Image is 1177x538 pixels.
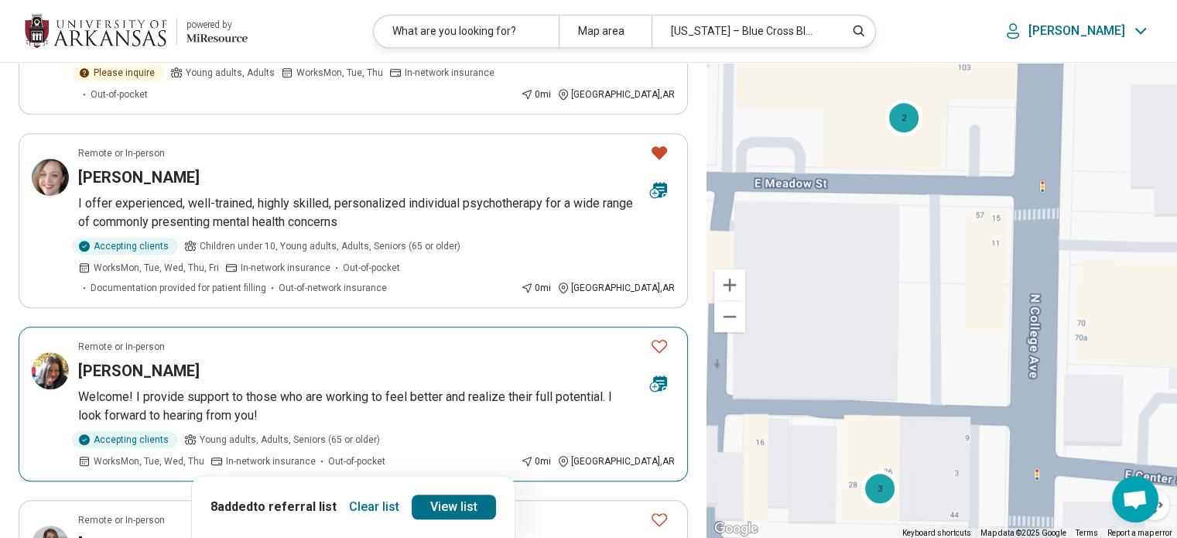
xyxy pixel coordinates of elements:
[1112,476,1158,523] div: Open chat
[521,281,551,295] div: 0 mi
[78,388,675,425] p: Welcome! I provide support to those who are working to feel better and realize their full potenti...
[1107,529,1172,537] a: Report a map error
[714,269,745,300] button: Zoom in
[644,137,675,169] button: Favorite
[200,433,380,447] span: Young adults, Adults, Seniors (65 or older)
[94,454,204,468] span: Works Mon, Tue, Wed, Thu
[557,87,675,101] div: [GEOGRAPHIC_DATA] , AR
[78,146,165,160] p: Remote or In-person
[94,261,219,275] span: Works Mon, Tue, Wed, Thu, Fri
[521,87,551,101] div: 0 mi
[1076,529,1098,537] a: Terms (opens in new tab)
[1028,23,1125,39] p: [PERSON_NAME]
[343,261,400,275] span: Out-of-pocket
[980,529,1066,537] span: Map data ©2025 Google
[25,12,248,50] a: University of Arkansaspowered by
[226,454,316,468] span: In-network insurance
[78,194,675,231] p: I offer experienced, well-trained, highly skilled, personalized individual psychotherapy for a wi...
[72,431,178,448] div: Accepting clients
[644,331,675,362] button: Favorite
[521,454,551,468] div: 0 mi
[343,495,405,519] button: Clear list
[78,513,165,527] p: Remote or In-person
[210,498,337,516] p: 8 added
[200,239,460,253] span: Children under 10, Young adults, Adults, Seniors (65 or older)
[557,281,675,295] div: [GEOGRAPHIC_DATA] , AR
[885,98,922,135] div: 2
[559,15,652,47] div: Map area
[279,281,387,295] span: Out-of-network insurance
[714,301,745,332] button: Zoom out
[78,166,200,188] h3: [PERSON_NAME]
[328,454,385,468] span: Out-of-pocket
[253,499,337,514] span: to referral list
[405,66,494,80] span: In-network insurance
[296,66,383,80] span: Works Mon, Tue, Thu
[412,495,496,519] a: View list
[557,454,675,468] div: [GEOGRAPHIC_DATA] , AR
[78,360,200,382] h3: [PERSON_NAME]
[78,340,165,354] p: Remote or In-person
[186,18,248,32] div: powered by
[644,504,675,536] button: Favorite
[241,261,330,275] span: In-network insurance
[25,12,167,50] img: University of Arkansas
[186,66,275,80] span: Young adults, Adults
[72,64,164,81] div: Please inquire
[861,469,898,506] div: 3
[72,238,178,255] div: Accepting clients
[91,87,148,101] span: Out-of-pocket
[91,281,266,295] span: Documentation provided for patient filling
[652,15,837,47] div: [US_STATE] – Blue Cross Blue Shield
[374,15,559,47] div: What are you looking for?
